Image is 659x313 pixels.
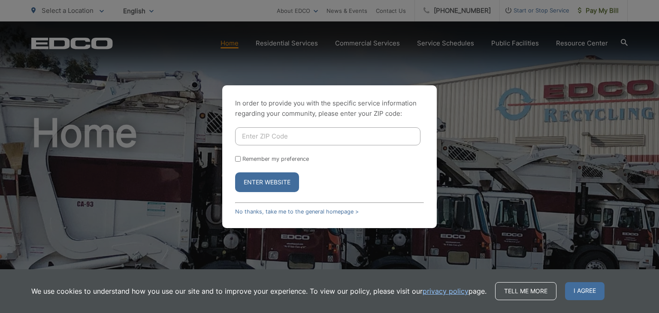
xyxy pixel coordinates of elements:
[31,286,487,296] p: We use cookies to understand how you use our site and to improve your experience. To view our pol...
[242,156,309,162] label: Remember my preference
[423,286,469,296] a: privacy policy
[235,208,359,215] a: No thanks, take me to the general homepage >
[235,127,420,145] input: Enter ZIP Code
[235,172,299,192] button: Enter Website
[495,282,556,300] a: Tell me more
[565,282,605,300] span: I agree
[235,98,424,119] p: In order to provide you with the specific service information regarding your community, please en...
